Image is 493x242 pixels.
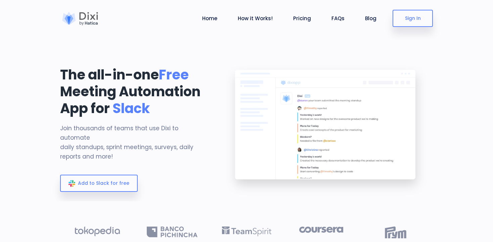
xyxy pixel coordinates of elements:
[290,14,314,22] a: Pricing
[235,14,275,22] a: How it Works!
[159,65,189,84] span: Free
[220,59,433,201] img: landing-banner
[199,14,220,22] a: Home
[60,124,210,161] p: Join thousands of teams that use Dixi to automate daily standups, sprint meetings, surveys, daily...
[113,99,150,118] span: Slack
[362,14,379,22] a: Blog
[60,175,138,192] a: Add to Slack for free
[69,180,75,187] img: slack_icon_color.svg
[393,10,433,27] a: Sign In
[329,14,347,22] a: FAQs
[78,180,129,186] span: Add to Slack for free
[60,66,210,117] h1: The all-in-one Meeting Automation App for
